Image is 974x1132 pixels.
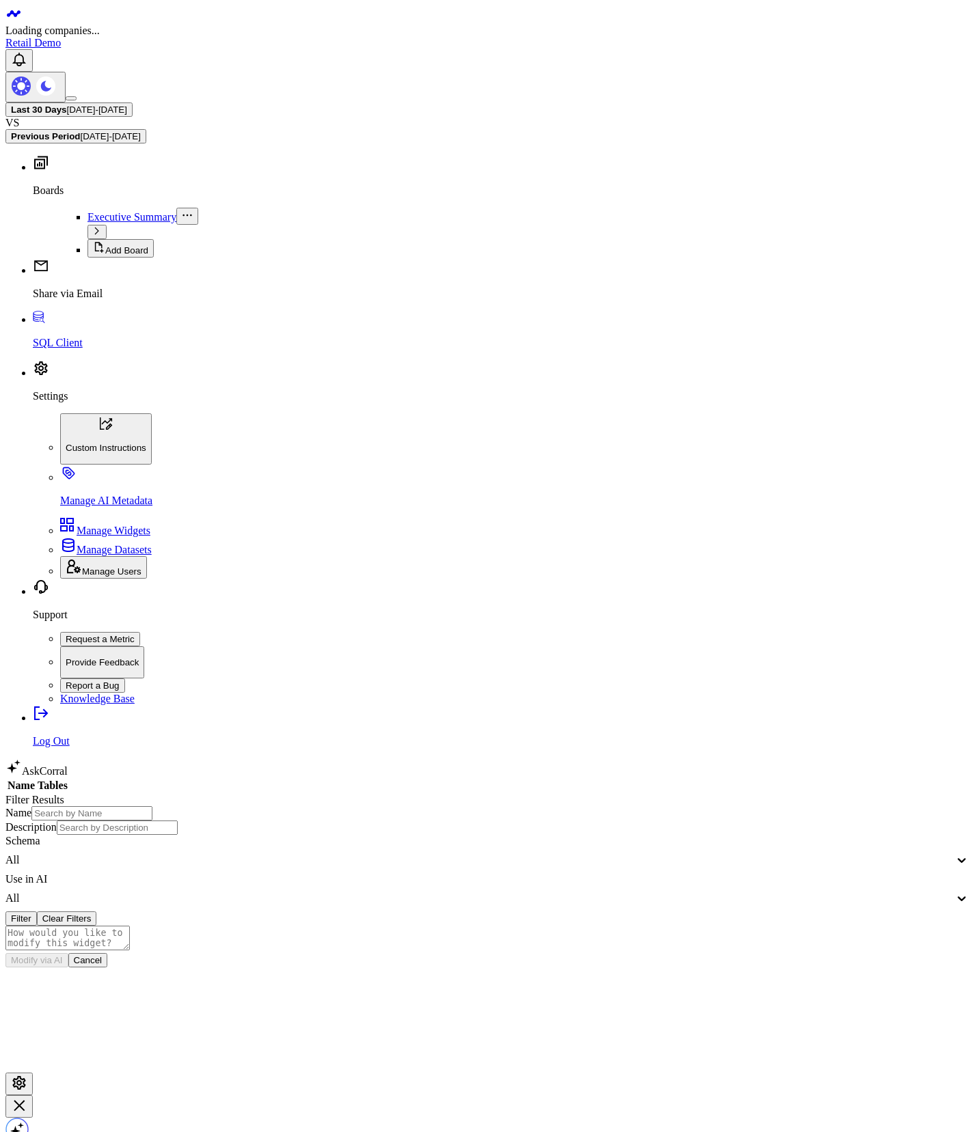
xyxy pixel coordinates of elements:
div: Filter Results [5,794,969,806]
button: Manage Users [60,556,147,579]
a: Log Out [33,712,969,747]
a: Manage AI Metadata [60,471,969,507]
span: Manage Widgets [77,525,150,536]
p: Custom Instructions [66,443,146,453]
label: Use in AI [5,873,47,885]
span: Manage Datasets [77,544,152,555]
button: Custom Instructions [60,413,152,465]
button: Previous Period[DATE]-[DATE] [5,129,146,143]
th: Name [7,779,36,792]
span: [DATE] - [DATE] [80,131,140,141]
button: Add Board [87,239,154,258]
p: SQL Client [33,337,969,349]
button: Cancel [68,953,108,967]
button: Last 30 Days[DATE]-[DATE] [5,102,133,117]
span: Manage Users [82,566,141,577]
label: Description [5,821,57,833]
button: Provide Feedback [60,646,144,679]
button: Modify via AI [5,953,68,967]
button: Clear Filters [37,911,97,926]
p: Log Out [33,735,969,747]
p: Manage AI Metadata [60,495,969,507]
a: Retail Demo [5,37,61,49]
input: Search by Description [57,820,178,835]
th: Tables [37,779,68,792]
b: Previous Period [11,131,80,141]
div: VS [5,117,969,129]
a: AskCorral [5,765,68,777]
button: Report a Bug [60,678,125,693]
p: Boards [33,184,969,197]
a: SQL Client [33,314,969,349]
input: Search by Name [31,806,152,820]
p: Support [33,609,969,621]
button: Filter [5,911,37,926]
a: Executive Summary [87,211,176,223]
p: Share via Email [33,288,969,300]
div: All [5,892,954,905]
label: Schema [5,835,40,846]
span: [DATE] - [DATE] [67,105,127,115]
a: Manage Widgets [60,525,150,536]
div: All [5,854,954,866]
label: Name [5,807,31,818]
p: Settings [33,390,969,402]
a: Knowledge Base [60,693,135,704]
a: Manage Datasets [60,544,152,555]
div: Loading companies... [5,25,969,37]
button: Request a Metric [60,632,140,646]
b: Last 30 Days [11,105,67,115]
p: Provide Feedback [66,657,139,667]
